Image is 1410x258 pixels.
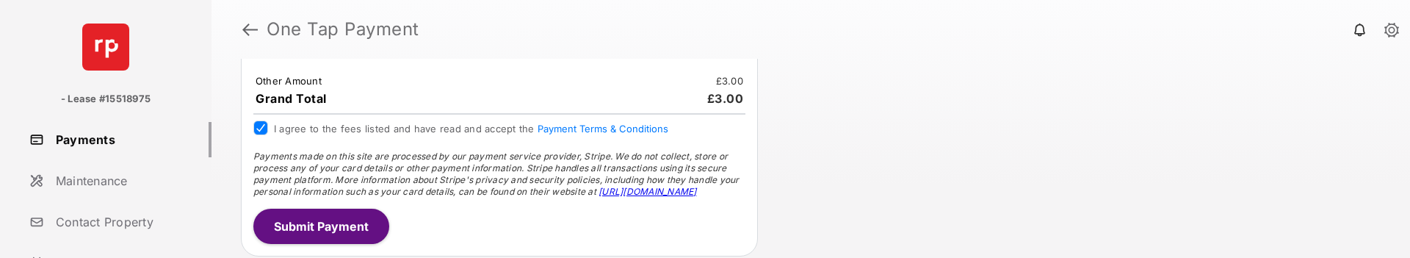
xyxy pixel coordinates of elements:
[23,204,211,240] a: Contact Property
[274,123,668,135] span: I agree to the fees listed and have read and accept the
[267,21,419,38] strong: One Tap Payment
[255,74,322,87] td: Other Amount
[707,91,744,106] span: £3.00
[538,123,668,135] button: I agree to the fees listed and have read and accept the
[253,151,740,197] span: Payments made on this site are processed by our payment service provider, Stripe. We do not colle...
[253,209,389,244] button: Submit Payment
[82,24,129,71] img: svg+xml;base64,PHN2ZyB4bWxucz0iaHR0cDovL3d3dy53My5vcmcvMjAwMC9zdmciIHdpZHRoPSI2NCIgaGVpZ2h0PSI2NC...
[23,163,211,198] a: Maintenance
[61,92,151,107] p: - Lease #15518975
[715,74,744,87] td: £3.00
[23,122,211,157] a: Payments
[599,186,696,197] a: [URL][DOMAIN_NAME]
[256,91,327,106] span: Grand Total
